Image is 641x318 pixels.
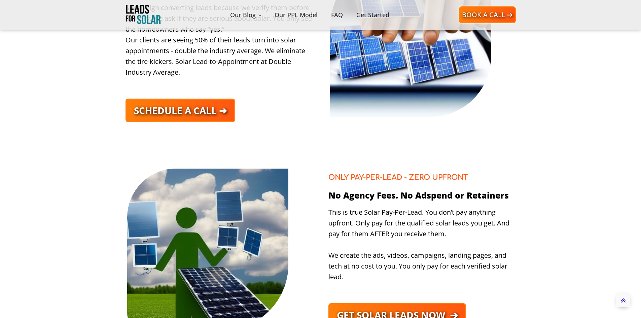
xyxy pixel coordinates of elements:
[459,6,516,23] a: Book a Call ➔
[126,3,312,77] span: Super-high converting leads because we verify them before delivery. We ask if they are serious ab...
[126,4,161,26] img: Leads For Solar Home Page
[328,172,468,186] div: ONLY PAY-PER-LEAD - ZERO UPFRONT
[328,186,509,202] h4: No Agency Fees. No Adspend or Retainers
[350,3,396,27] a: Get Started
[324,3,350,27] a: FAQ
[328,202,515,287] div: This is true Solar Pay-Per-Lead. You don’t pay anything upfront. Only pay for the qualified solar...
[223,3,268,27] a: Our Blog
[126,99,235,122] a: Schedule a Call ➔
[268,3,324,27] a: Our PPL Model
